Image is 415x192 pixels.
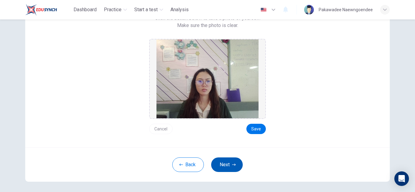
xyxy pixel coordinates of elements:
[71,4,99,15] button: Dashboard
[319,6,373,13] div: Pakawadee Naewngoendee
[25,4,71,16] a: Train Test logo
[246,124,266,134] button: Save
[25,4,57,16] img: Train Test logo
[132,4,166,15] button: Start a test
[104,6,122,13] span: Practice
[304,5,314,15] img: Profile picture
[168,4,191,15] button: Analysis
[74,6,97,13] span: Dashboard
[134,6,158,13] span: Start a test
[149,124,173,134] button: Cancel
[170,6,189,13] span: Analysis
[211,157,243,172] button: Next
[394,171,409,186] div: Open Intercom Messenger
[260,8,267,12] img: en
[101,4,129,15] button: Practice
[156,39,259,118] img: preview screemshot
[177,22,238,29] span: Make sure the photo is clear.
[172,157,204,172] button: Back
